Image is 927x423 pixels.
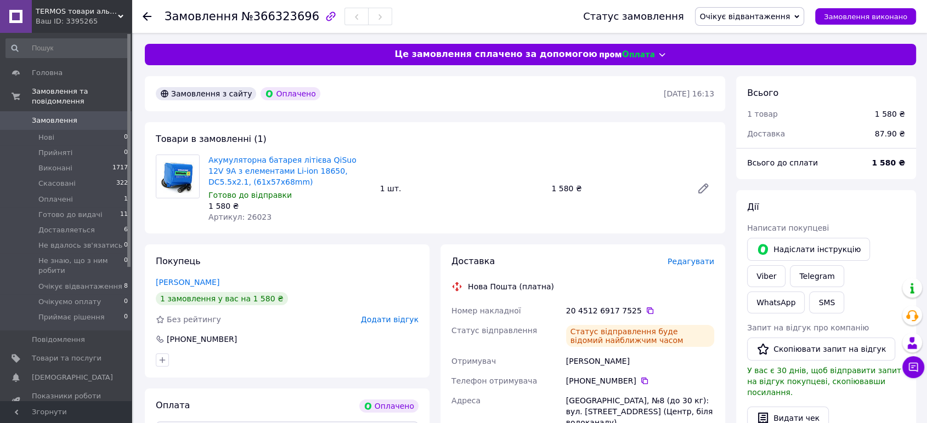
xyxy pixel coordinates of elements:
span: 1 [124,195,128,204]
span: Доставляеться [38,225,95,235]
span: Отримувач [451,357,496,365]
span: Товари та послуги [32,353,101,363]
span: Не вдалось зв'язатись [38,241,122,250]
button: SMS [809,291,844,313]
div: Оплачено [359,399,419,413]
span: Замовлення виконано [824,13,907,21]
div: 1 замовлення у вас на 1 580 ₴ [156,292,288,305]
a: [PERSON_NAME] [156,278,219,287]
span: Очікуємо оплату [38,297,101,307]
span: 0 [124,241,128,250]
div: [PERSON_NAME] [564,351,716,371]
span: Всього [747,88,778,98]
div: 87.90 ₴ [868,122,912,146]
button: Скопіювати запит на відгук [747,338,895,361]
div: 1 580 ₴ [875,108,905,119]
span: 0 [124,133,128,142]
span: Замовлення [32,116,77,125]
span: Замовлення [165,10,238,23]
div: Замовлення з сайту [156,87,256,100]
span: Не знаю, що з ним робити [38,256,124,276]
span: Статус відправлення [451,326,537,335]
span: Написати покупцеві [747,224,829,232]
span: Головна [32,68,63,78]
span: №366323696 [241,10,319,23]
span: Готово до видачі [38,210,103,220]
time: [DATE] 16:13 [664,89,714,98]
span: Покупець [156,256,201,266]
span: Доставка [747,129,785,138]
span: Приймає рішення [38,312,105,322]
span: Без рейтингу [167,315,221,324]
span: Додати відгук [361,315,419,324]
span: Дії [747,202,759,212]
span: TERMOS товари альтернативної енергетики [36,7,118,16]
div: 1 580 ₴ [547,181,688,196]
span: Виконані [38,163,72,173]
div: Оплачено [261,87,320,100]
a: Редагувати [692,178,714,199]
span: 0 [124,297,128,307]
span: 6 [124,225,128,235]
span: Очікує відвантаження [38,282,122,291]
div: 20 4512 6917 7525 [566,305,714,316]
span: Запит на відгук про компанію [747,323,869,332]
span: Редагувати [668,257,714,266]
b: 1 580 ₴ [872,158,905,167]
a: Акумуляторна батарея літієва QiSuo 12V 9A з елементами Li-ion 18650, DC5.5x2.1, (61x57x68mm) [208,156,357,186]
span: 8 [124,282,128,291]
span: Це замовлення сплачено за допомогою [394,48,597,61]
span: Повідомлення [32,335,85,345]
button: Чат з покупцем [902,356,924,378]
span: 0 [124,312,128,322]
button: Надіслати інструкцію [747,238,870,261]
div: Повернутися назад [143,11,151,22]
span: Нові [38,133,54,142]
a: WhatsApp [747,291,805,313]
span: Оплачені [38,195,73,204]
a: Telegram [790,265,844,287]
span: 1 товар [747,110,778,118]
span: 11 [120,210,128,220]
div: Нова Пошта (платна) [465,281,557,292]
input: Пошук [5,38,129,58]
div: Статус відправлення буде відомий найближчим часом [566,325,714,347]
div: [PHONE_NUMBER] [166,334,238,345]
div: Ваш ID: 3395265 [36,16,132,26]
span: Прийняті [38,148,72,158]
span: Замовлення та повідомлення [32,87,132,106]
div: [PHONE_NUMBER] [566,375,714,386]
span: [DEMOGRAPHIC_DATA] [32,373,113,382]
span: Оплата [156,400,190,410]
img: Акумуляторна батарея літієва QiSuo 12V 9A з елементами Li-ion 18650, DC5.5x2.1, (61x57x68mm) [156,155,199,198]
span: Очікує відвантаження [700,12,790,21]
span: 0 [124,256,128,276]
span: Адреса [451,396,481,405]
a: Viber [747,265,785,287]
span: 322 [116,179,128,188]
div: Статус замовлення [583,11,684,22]
button: Замовлення виконано [815,8,916,25]
span: Товари в замовленні (1) [156,134,267,144]
span: Показники роботи компанії [32,391,101,411]
span: Скасовані [38,179,76,188]
span: Готово до відправки [208,191,292,199]
span: 1717 [112,163,128,173]
span: Всього до сплати [747,158,818,167]
span: 0 [124,148,128,158]
span: Доставка [451,256,495,266]
div: 1 шт. [376,181,547,196]
span: У вас є 30 днів, щоб відправити запит на відгук покупцеві, скопіювавши посилання. [747,366,901,397]
span: Номер накладної [451,306,521,315]
span: Телефон отримувача [451,376,537,385]
div: 1 580 ₴ [208,201,371,211]
span: Артикул: 26023 [208,213,272,221]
